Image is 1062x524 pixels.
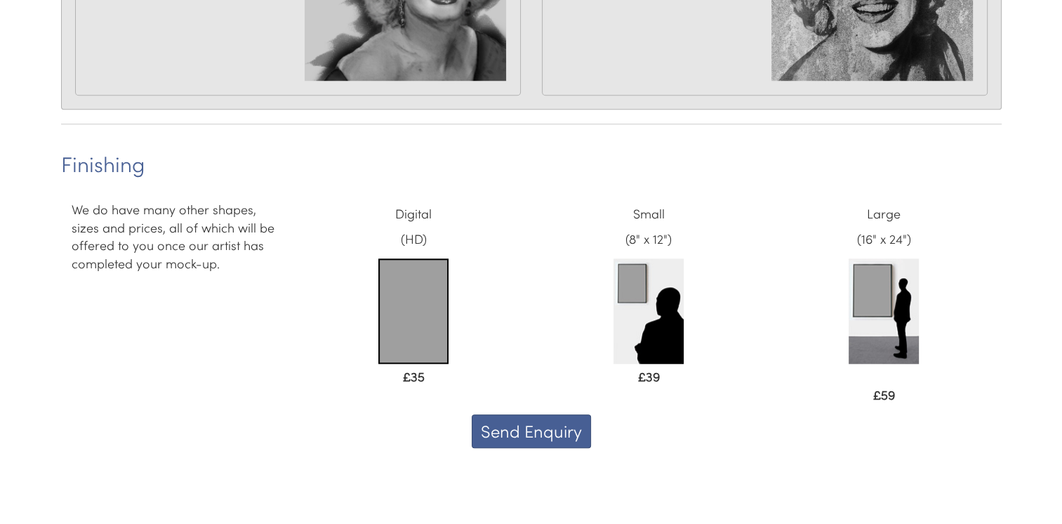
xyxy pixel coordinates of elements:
img: large-painting-example.jpg [849,258,919,364]
p: £39 [542,364,756,389]
img: small-painting-example.jpg [613,258,684,364]
p: Small (8" x 12") [542,201,756,251]
div: We do have many other shapes, sizes and prices, all of which will be offered to you once our arti... [61,201,296,292]
button: Send Enquiry [472,414,591,448]
h2: Finishing [61,152,1002,176]
p: Large (16" x 24") [777,201,991,251]
img: Digital_Price.png [378,258,449,364]
p: £35 [307,364,521,389]
p: Digital (HD) [307,201,521,251]
p: £59 [777,382,991,407]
